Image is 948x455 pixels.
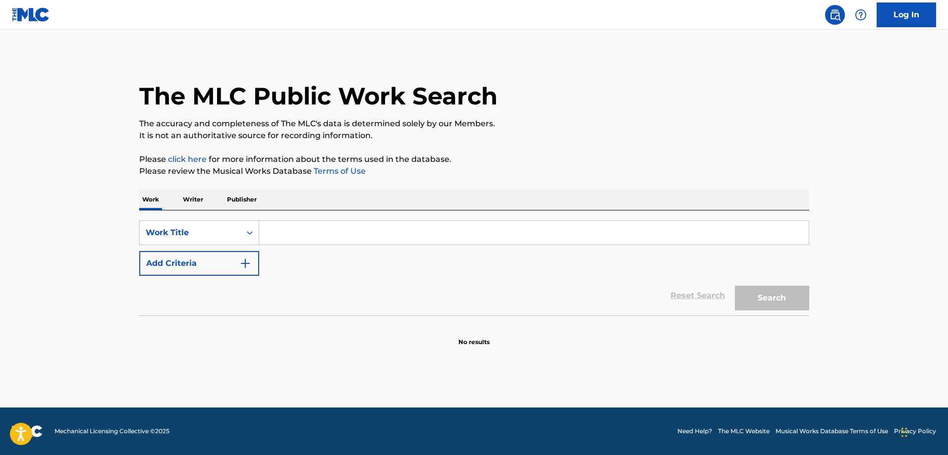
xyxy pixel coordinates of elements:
[168,154,207,164] a: click here
[829,9,841,21] img: search
[139,153,809,165] p: Please for more information about the terms used in the database.
[677,427,712,436] a: Need Help?
[146,227,235,239] div: Work Title
[139,251,259,276] button: Add Criteria
[139,130,809,142] p: It is not an authoritative source for recording information.
[55,427,169,436] span: Mechanical Licensing Collective © 2025
[312,166,366,176] a: Terms of Use
[12,7,50,22] img: MLC Logo
[139,118,809,130] p: The accuracy and completeness of The MLC's data is determined solely by our Members.
[12,425,43,437] img: logo
[851,5,871,25] div: Help
[855,9,867,21] img: help
[139,220,809,315] form: Search Form
[776,427,888,436] a: Musical Works Database Terms of Use
[718,427,770,436] a: The MLC Website
[139,165,809,177] p: Please review the Musical Works Database
[825,5,845,25] a: Public Search
[898,407,948,455] iframe: Chat Widget
[180,189,206,210] p: Writer
[139,189,162,210] p: Work
[239,257,251,269] img: 9d2ae6d4665cec9f34b9.svg
[877,2,936,27] a: Log In
[901,417,907,447] div: Drag
[139,81,498,111] h1: The MLC Public Work Search
[458,326,490,347] p: No results
[224,189,260,210] p: Publisher
[894,427,936,436] a: Privacy Policy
